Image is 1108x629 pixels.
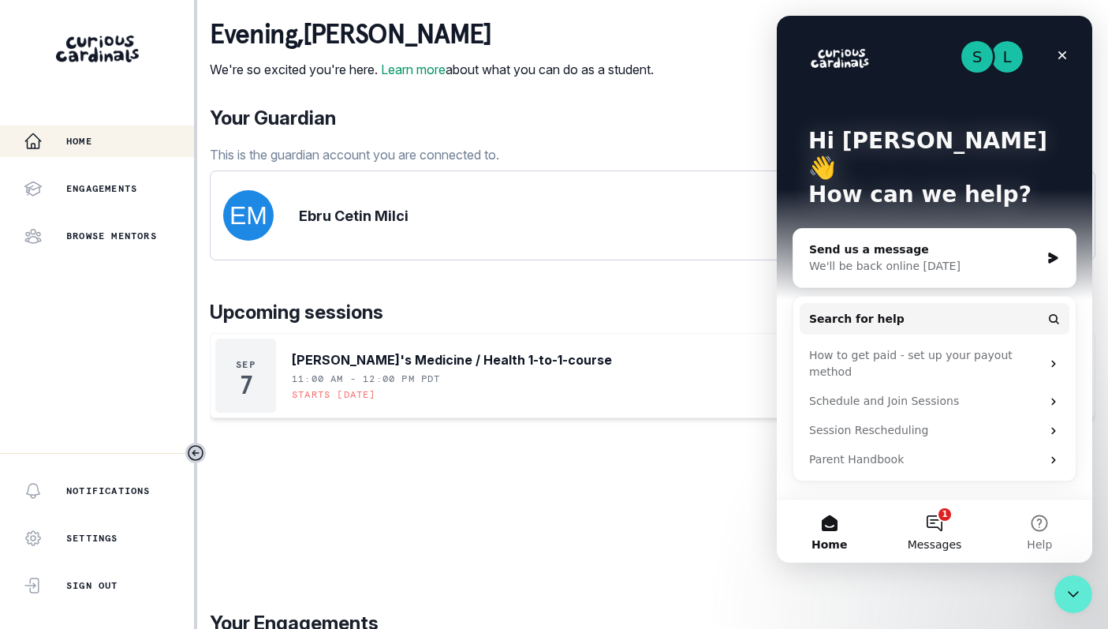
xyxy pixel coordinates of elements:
iframe: Intercom live chat [777,16,1092,563]
p: Upcoming sessions [210,298,1095,327]
img: svg [223,190,274,241]
p: Home [66,135,92,148]
p: Settings [66,532,118,545]
p: Browse Mentors [66,230,157,242]
p: This is the guardian account you are connected to. [210,145,499,164]
img: Curious Cardinals Logo [56,36,139,62]
p: Starts [DATE] [292,388,376,401]
p: 7 [241,377,252,393]
p: Engagements [66,182,137,195]
p: Your Guardian [210,104,499,133]
p: [PERSON_NAME]'s Medicine / Health 1-to-1-course [292,350,612,369]
p: Sep [236,358,256,371]
a: Learn more [381,62,446,77]
p: We're so excited you're here. about what you can do as a student. [210,60,654,79]
iframe: Intercom live chat [1054,575,1092,613]
p: 11:00 AM - 12:00 PM PDT [292,373,441,385]
p: evening , [PERSON_NAME] [210,19,654,51]
button: Toggle sidebar [185,443,206,463]
p: Notifications [66,485,151,497]
p: Sign Out [66,579,118,592]
p: Ebru Cetin Milci [299,205,409,227]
